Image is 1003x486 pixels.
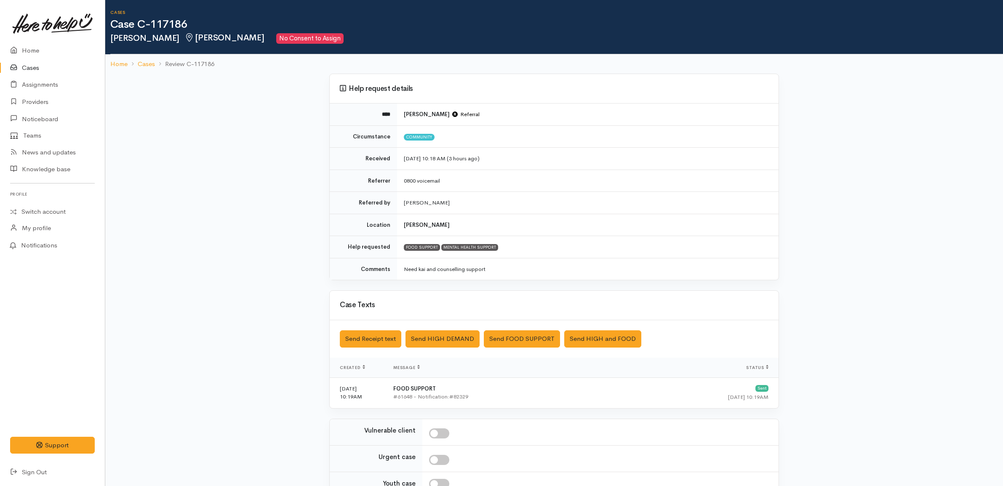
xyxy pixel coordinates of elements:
div: FOOD SUPPORT [404,244,440,251]
span: No Consent to Assign [276,33,344,44]
li: Review C-117186 [155,59,214,69]
b: [PERSON_NAME] [404,111,450,118]
nav: breadcrumb [105,54,1003,74]
button: Send FOOD SUPPORT [484,330,560,348]
td: Circumstance [330,125,397,148]
h1: Case C-117186 [110,19,1003,31]
div: [DATE] 10:19AM [631,393,768,401]
td: [PERSON_NAME] [397,192,779,214]
td: [DATE] 10:19AM [330,377,387,408]
b: [PERSON_NAME] [404,221,450,228]
div: Sent [755,385,768,392]
button: Support [10,437,95,454]
a: Cases [138,59,155,69]
td: Need kai and counselling support [397,258,779,280]
label: Vulnerable client [364,426,416,436]
td: Referred by [330,192,397,214]
td: [DATE] 10:18 AM (3 hours ago) [397,148,779,170]
span: Referral [452,111,480,118]
td: Help requested [330,236,397,258]
h3: Case Texts [340,301,768,309]
span: Community [404,134,435,141]
h3: Help request details [340,85,768,93]
button: Send HIGH and FOOD [564,330,641,348]
div: MENTAL HEALTH SUPPORT [441,244,498,251]
h6: Cases [110,10,1003,15]
td: 0800 voicemail [397,170,779,192]
span: Created [340,365,365,370]
td: Received [330,148,397,170]
a: Home [110,59,128,69]
span: [PERSON_NAME] [184,32,264,43]
span: Message [393,365,420,370]
td: Location [330,214,397,236]
b: FOOD SUPPORT [393,385,436,392]
button: Send Receipt text [340,330,401,348]
label: Urgent case [379,452,416,462]
span: Status [746,365,768,370]
h6: Profile [10,189,95,200]
h2: [PERSON_NAME] [110,33,1003,44]
button: Send HIGH DEMAND [405,330,480,348]
div: #61648 - Notification:#82329 [393,393,618,401]
td: Referrer [330,170,397,192]
td: Comments [330,258,397,280]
